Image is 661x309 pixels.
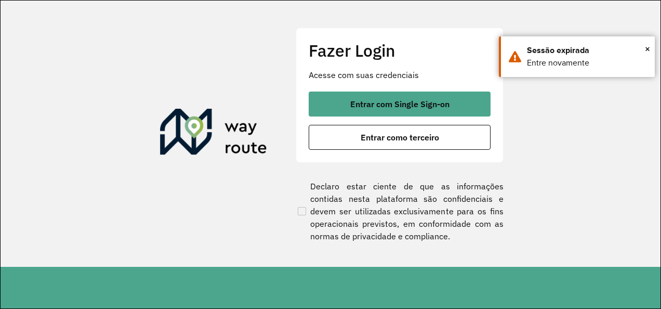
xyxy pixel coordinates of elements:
button: button [309,125,491,150]
button: Close [645,41,650,57]
div: Entre novamente [527,57,647,69]
h2: Fazer Login [309,41,491,60]
p: Acesse com suas credenciais [309,69,491,81]
label: Declaro estar ciente de que as informações contidas nesta plataforma são confidenciais e devem se... [296,180,504,242]
span: Entrar como terceiro [361,133,439,141]
button: button [309,92,491,117]
span: × [645,41,650,57]
img: Roteirizador AmbevTech [160,109,267,159]
div: Sessão expirada [527,44,647,57]
span: Entrar com Single Sign-on [350,100,450,108]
